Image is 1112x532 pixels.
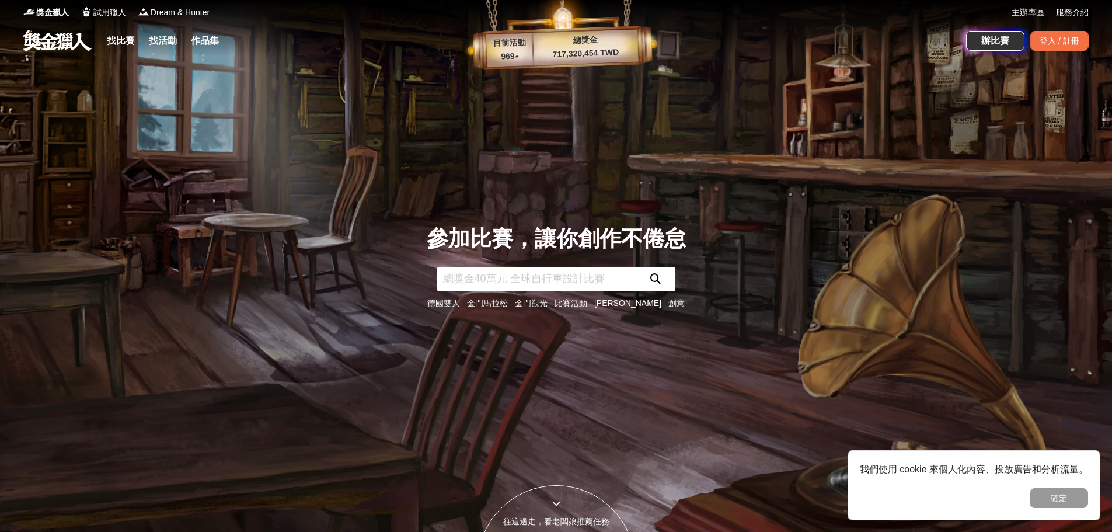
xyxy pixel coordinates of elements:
[515,298,548,308] a: 金門觀光
[860,464,1088,474] span: 我們使用 cookie 來個人化內容、投放廣告和分析流量。
[427,222,686,255] div: 參加比賽，讓你創作不倦怠
[23,6,69,19] a: Logo獎金獵人
[93,6,126,19] span: 試用獵人
[1056,6,1089,19] a: 服務介紹
[138,6,210,19] a: LogoDream & Hunter
[532,32,638,48] p: 總獎金
[533,46,639,61] p: 717,320,454 TWD
[81,6,92,18] img: Logo
[966,31,1024,51] a: 辦比賽
[486,50,534,64] p: 969 ▴
[437,267,636,291] input: 總獎金40萬元 全球自行車設計比賽
[427,298,460,308] a: 德國雙人
[555,298,587,308] a: 比賽活動
[138,6,149,18] img: Logo
[668,298,685,308] a: 創意
[594,298,661,308] a: [PERSON_NAME]
[151,6,210,19] span: Dream & Hunter
[1030,488,1088,508] button: 確定
[81,6,126,19] a: Logo試用獵人
[144,33,182,49] a: 找活動
[1012,6,1044,19] a: 主辦專區
[467,298,508,308] a: 金門馬拉松
[478,516,635,528] div: 往這邊走，看老闆娘推薦任務
[1030,31,1089,51] div: 登入 / 註冊
[186,33,224,49] a: 作品集
[36,6,69,19] span: 獎金獵人
[102,33,140,49] a: 找比賽
[23,6,35,18] img: Logo
[486,36,533,50] p: 目前活動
